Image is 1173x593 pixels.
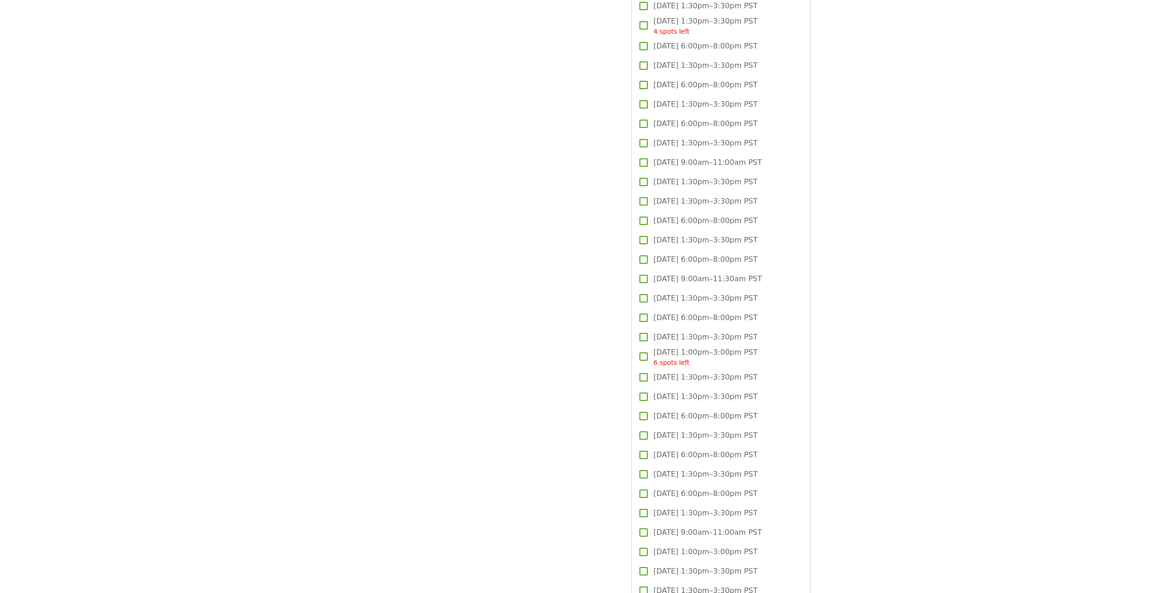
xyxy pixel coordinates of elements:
span: [DATE] 1:30pm–3:30pm PST [653,566,757,577]
span: [DATE] 1:30pm–3:30pm PST [653,332,757,343]
span: [DATE] 1:30pm–3:30pm PST [653,469,757,480]
span: [DATE] 1:30pm–3:30pm PST [653,0,757,12]
span: [DATE] 6:00pm–8:00pm PST [653,254,757,265]
span: [DATE] 6:00pm–8:00pm PST [653,118,757,129]
span: [DATE] 6:00pm–8:00pm PST [653,41,757,52]
span: 4 spots left [653,28,689,35]
span: [DATE] 1:30pm–3:30pm PST [653,430,757,441]
span: [DATE] 1:30pm–3:30pm PST [653,196,757,207]
span: [DATE] 6:00pm–8:00pm PST [653,449,757,460]
span: [DATE] 1:00pm–3:00pm PST [653,546,757,557]
span: [DATE] 1:30pm–3:30pm PST [653,138,757,149]
span: [DATE] 9:00am–11:00am PST [653,527,762,538]
span: [DATE] 6:00pm–8:00pm PST [653,411,757,422]
span: [DATE] 1:30pm–3:30pm PST [653,391,757,402]
span: [DATE] 1:30pm–3:30pm PST [653,176,757,188]
span: [DATE] 1:30pm–3:30pm PST [653,293,757,304]
span: [DATE] 9:00am–11:30am PST [653,273,762,284]
span: [DATE] 6:00pm–8:00pm PST [653,79,757,91]
span: [DATE] 1:30pm–3:30pm PST [653,372,757,383]
span: [DATE] 1:00pm–3:00pm PST [653,347,757,368]
span: [DATE] 1:30pm–3:30pm PST [653,235,757,246]
span: [DATE] 1:30pm–3:30pm PST [653,508,757,519]
span: [DATE] 6:00pm–8:00pm PST [653,312,757,323]
span: [DATE] 6:00pm–8:00pm PST [653,488,757,499]
span: [DATE] 1:30pm–3:30pm PST [653,60,757,71]
span: 6 spots left [653,359,689,366]
span: [DATE] 1:30pm–3:30pm PST [653,99,757,110]
span: [DATE] 1:30pm–3:30pm PST [653,16,757,36]
span: [DATE] 9:00am–11:00am PST [653,157,762,168]
span: [DATE] 6:00pm–8:00pm PST [653,215,757,226]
